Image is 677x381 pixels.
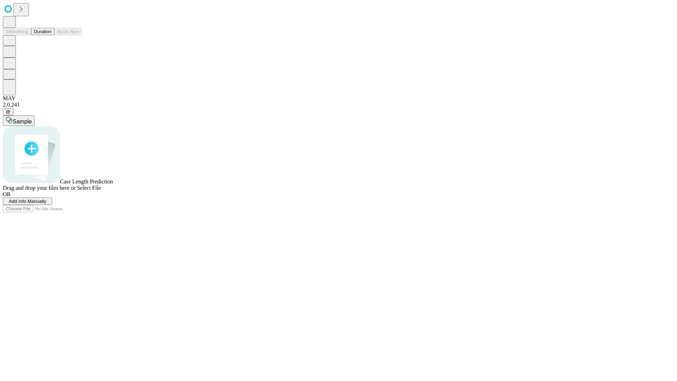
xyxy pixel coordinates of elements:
[3,191,11,197] span: OR
[31,28,54,35] button: Duration
[3,185,75,191] span: Drag and drop your files here or
[3,115,35,126] button: Sample
[9,199,47,204] span: Add Info Manually
[3,102,674,108] div: 2.0.241
[3,108,13,115] button: @
[77,185,101,191] span: Select File
[54,28,82,35] button: Block Size
[13,119,32,125] span: Sample
[3,198,52,205] button: Add Info Manually
[60,179,113,185] span: Case Length Prediction
[3,95,674,102] div: MAY
[6,109,11,114] span: @
[3,28,31,35] button: Smoothing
